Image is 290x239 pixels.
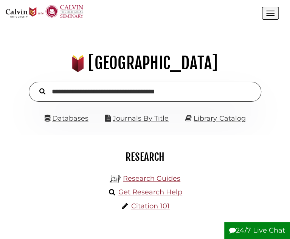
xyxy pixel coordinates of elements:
a: Databases [45,114,88,123]
button: Open the menu [262,7,279,20]
a: Get Research Help [118,188,182,196]
h2: Research [11,151,279,163]
h1: [GEOGRAPHIC_DATA] [10,53,280,73]
a: Library Catalog [194,114,245,123]
a: Citation 101 [131,202,170,210]
a: Research Guides [123,174,180,183]
img: Hekman Library Logo [110,173,121,185]
i: Search [39,88,45,95]
button: Search [36,86,49,96]
a: Journals By Title [113,114,169,123]
img: Calvin Theological Seminary [45,5,83,18]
